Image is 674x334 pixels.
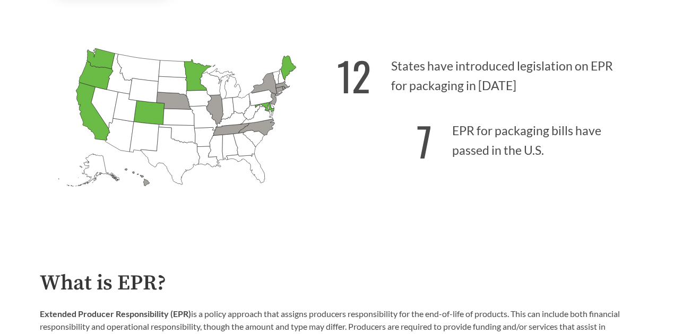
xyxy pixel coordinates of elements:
strong: 7 [417,111,432,170]
p: States have introduced legislation on EPR for packaging in [DATE] [337,40,634,106]
strong: Extended Producer Responsibility (EPR) [40,309,191,319]
h2: What is EPR? [40,271,634,295]
p: EPR for packaging bills have passed in the U.S. [337,105,634,170]
strong: 12 [337,46,371,105]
